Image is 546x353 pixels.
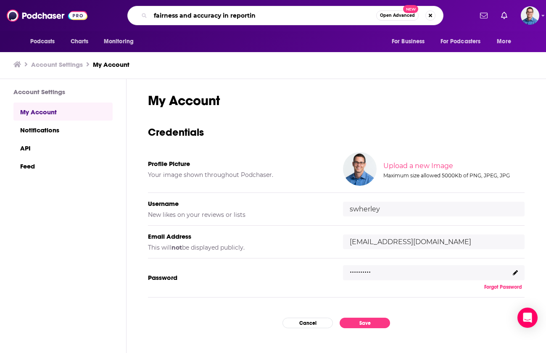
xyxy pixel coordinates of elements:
[148,92,525,109] h1: My Account
[31,61,83,68] a: Account Settings
[440,36,481,47] span: For Podcasters
[148,232,330,240] h5: Email Address
[13,103,113,121] a: My Account
[343,202,525,216] input: username
[24,34,66,50] button: open menu
[30,36,55,47] span: Podcasts
[350,263,371,275] p: ..........
[148,200,330,208] h5: Username
[517,308,538,328] div: Open Intercom Messenger
[343,234,525,249] input: email
[435,34,493,50] button: open menu
[376,11,419,21] button: Open AdvancedNew
[148,274,330,282] h5: Password
[13,88,113,96] h3: Account Settings
[521,6,539,25] button: Show profile menu
[148,244,330,251] h5: This will be displayed publicly.
[386,34,435,50] button: open menu
[71,36,89,47] span: Charts
[13,157,113,175] a: Feed
[148,160,330,168] h5: Profile Picture
[482,284,525,290] button: Forgot Password
[380,13,415,18] span: Open Advanced
[150,9,376,22] input: Search podcasts, credits, & more...
[383,172,523,179] div: Maximum size allowed 5000Kb of PNG, JPEG, JPG
[491,34,522,50] button: open menu
[148,126,525,139] h3: Credentials
[148,211,330,219] h5: New likes on your reviews or lists
[392,36,425,47] span: For Business
[521,6,539,25] span: Logged in as swherley
[127,6,443,25] div: Search podcasts, credits, & more...
[171,244,182,251] b: not
[521,6,539,25] img: User Profile
[65,34,94,50] a: Charts
[340,318,390,328] button: Save
[104,36,134,47] span: Monitoring
[477,8,491,23] a: Show notifications dropdown
[403,5,418,13] span: New
[497,36,511,47] span: More
[282,318,333,328] button: Cancel
[98,34,145,50] button: open menu
[13,139,113,157] a: API
[13,121,113,139] a: Notifications
[343,152,377,186] img: Your profile image
[93,61,129,68] a: My Account
[7,8,87,24] img: Podchaser - Follow, Share and Rate Podcasts
[148,171,330,179] h5: Your image shown throughout Podchaser.
[498,8,511,23] a: Show notifications dropdown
